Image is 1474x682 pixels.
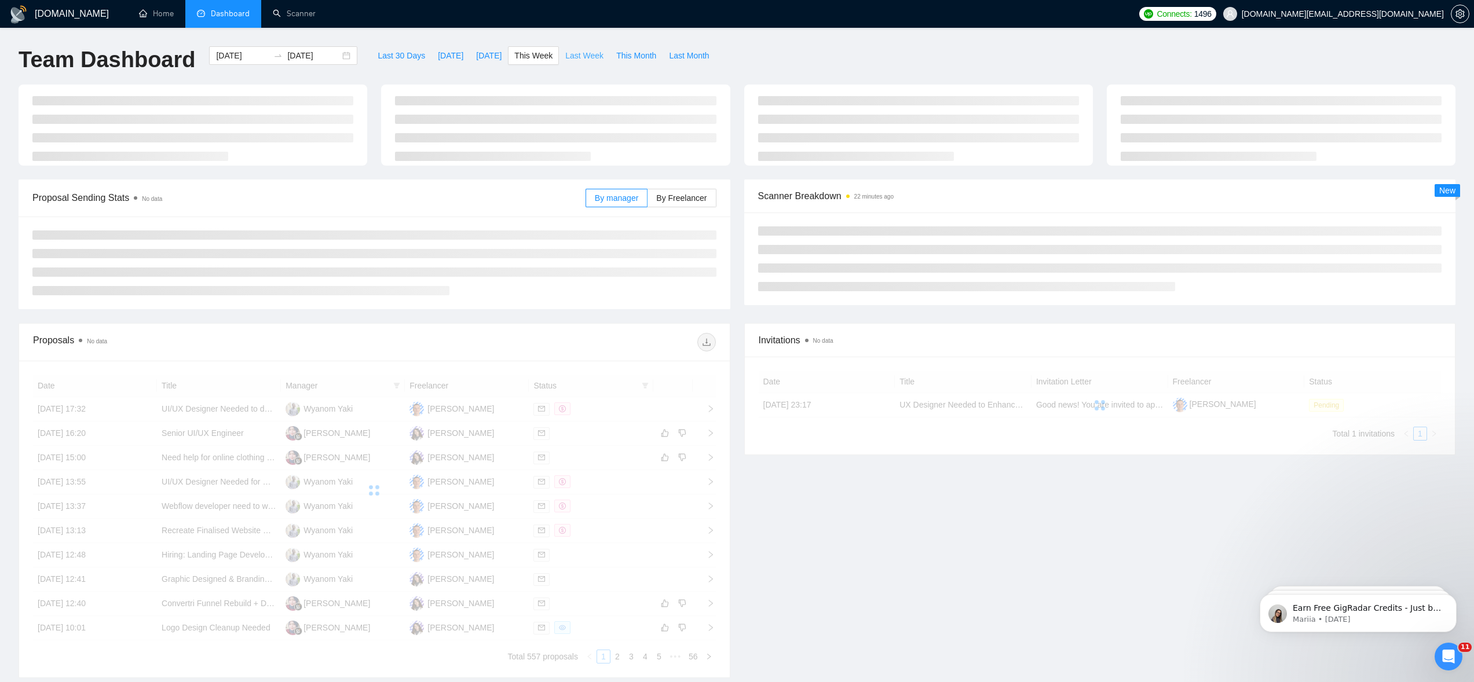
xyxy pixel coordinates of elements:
span: 1496 [1194,8,1212,20]
span: user [1226,10,1234,18]
img: upwork-logo.png [1144,9,1153,19]
time: 22 minutes ago [854,193,894,200]
span: [DATE] [438,49,463,62]
div: Proposals [33,333,374,351]
span: Invitations [759,333,1442,347]
button: This Week [508,46,559,65]
input: End date [287,49,340,62]
button: Last Week [559,46,610,65]
input: Start date [216,49,269,62]
span: setting [1451,9,1469,19]
span: No data [87,338,107,344]
span: 11 [1458,643,1472,652]
iframe: Intercom live chat [1435,643,1462,670]
span: dashboard [197,9,205,17]
span: No data [142,196,162,202]
span: This Month [616,49,656,62]
span: Dashboard [211,9,250,19]
span: Last Month [669,49,709,62]
span: to [273,51,283,60]
span: No data [813,338,833,344]
img: logo [9,5,28,24]
span: Last 30 Days [378,49,425,62]
button: Last 30 Days [371,46,431,65]
span: This Week [514,49,553,62]
span: Connects: [1157,8,1191,20]
span: Last Week [565,49,604,62]
h1: Team Dashboard [19,46,195,74]
button: setting [1451,5,1469,23]
button: This Month [610,46,663,65]
a: searchScanner [273,9,316,19]
iframe: Intercom notifications message [1242,570,1474,651]
span: By Freelancer [656,193,707,203]
span: Proposal Sending Stats [32,190,586,205]
button: [DATE] [431,46,470,65]
span: By manager [595,193,638,203]
span: [DATE] [476,49,502,62]
span: New [1439,186,1455,195]
button: Last Month [663,46,715,65]
span: swap-right [273,51,283,60]
a: homeHome [139,9,174,19]
span: Scanner Breakdown [758,189,1442,203]
button: [DATE] [470,46,508,65]
a: setting [1451,9,1469,19]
